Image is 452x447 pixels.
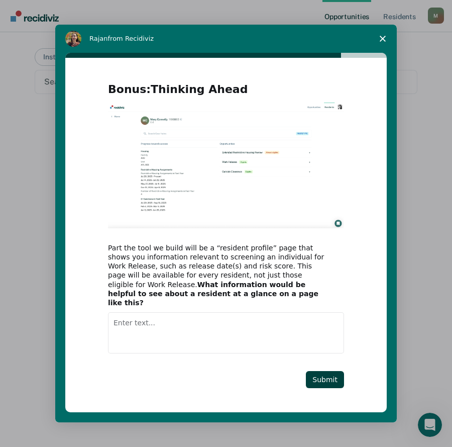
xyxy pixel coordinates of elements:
[108,35,154,42] span: from Recidiviz
[108,82,344,103] h2: Bonus:
[306,371,344,388] button: Submit
[108,243,329,307] div: Part the tool we build will be a “resident profile” page that shows you information relevant to s...
[108,281,318,307] b: What information would be helpful to see about a resident at a glance on a page like this?
[151,83,248,96] b: Thinking Ahead
[369,25,397,53] span: Close survey
[108,312,344,353] textarea: Enter text...
[65,31,81,47] img: Profile image for Rajan
[89,35,108,42] span: Rajan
